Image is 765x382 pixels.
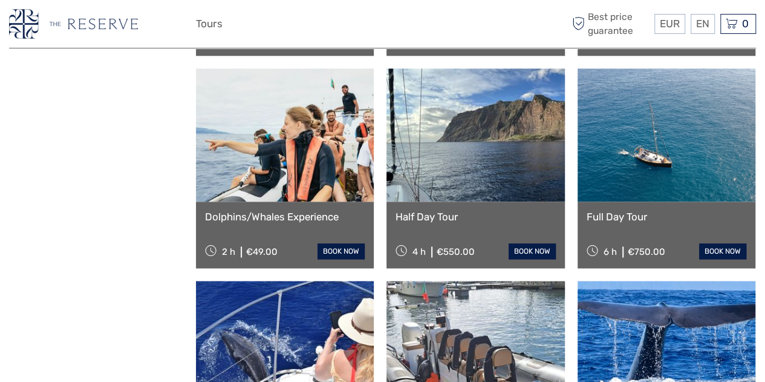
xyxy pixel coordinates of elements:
[9,9,138,39] img: 3278-36be6d4b-08c9-4979-a83f-cba5f6b699ea_logo_small.png
[396,211,555,223] a: Half Day Tour
[660,18,680,30] span: EUR
[691,14,715,34] div: EN
[699,243,746,259] a: book now
[205,211,365,223] a: Dolphins/Whales Experience
[628,246,665,257] div: €750.00
[412,246,426,257] span: 4 h
[246,246,278,257] div: €49.00
[740,18,750,30] span: 0
[509,243,556,259] a: book now
[222,246,235,257] span: 2 h
[196,15,223,33] a: Tours
[604,246,617,257] span: 6 h
[569,10,651,37] span: Best price guarantee
[587,211,746,223] a: Full Day Tour
[437,246,475,257] div: €550.00
[317,243,365,259] a: book now
[139,19,154,33] button: Open LiveChat chat widget
[17,21,137,31] p: We're away right now. Please check back later!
